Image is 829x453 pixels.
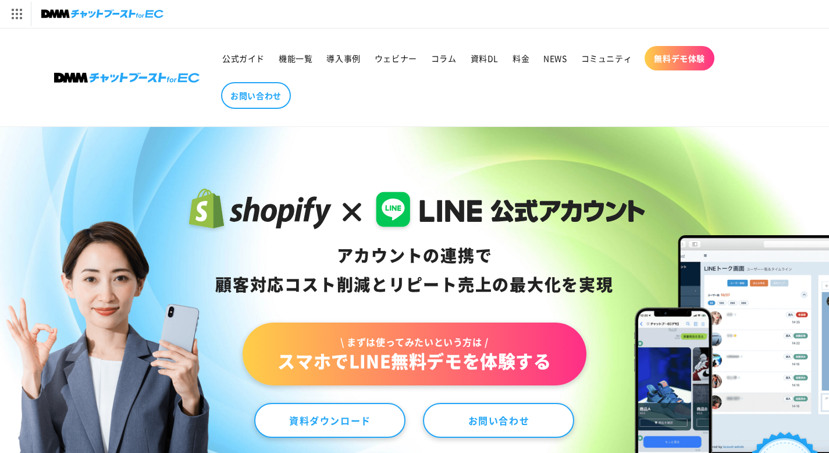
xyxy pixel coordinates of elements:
[41,6,163,22] img: チャットブーストforEC
[54,73,200,83] img: 株式会社DMM Boost
[581,53,632,63] span: コミュニティ
[319,46,367,70] a: 導入事例
[464,46,506,70] a: 資料DL
[222,53,265,63] span: 公式ガイド
[543,53,567,63] span: NEWS
[215,46,272,70] a: 公式ガイド
[184,241,645,299] div: アカウントの連携で 顧客対応コスト削減と リピート売上の 最大化を実現
[326,53,360,63] span: 導入事例
[471,53,499,63] span: 資料DL
[536,46,574,70] a: NEWS
[272,46,319,70] a: 機能一覧
[254,403,405,438] a: 資料ダウンロード
[513,53,529,63] span: 料金
[221,82,291,109] a: お問い合わせ
[243,323,586,385] a: \ まずは使ってみたいという方は /スマホでLINE無料デモを体験する
[654,53,705,63] span: 無料デモ体験
[2,2,31,26] img: サービス
[279,53,312,63] span: 機能一覧
[645,46,714,70] a: 無料デモ体験
[424,46,464,70] a: コラム
[574,46,639,70] a: コミュニティ
[368,46,424,70] a: ウェビナー
[431,53,457,63] span: コラム
[277,335,551,348] span: \ まずは使ってみたいという方は /
[423,403,574,438] a: お問い合わせ
[375,53,417,63] span: ウェビナー
[506,46,536,70] a: 料金
[230,90,282,101] span: お問い合わせ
